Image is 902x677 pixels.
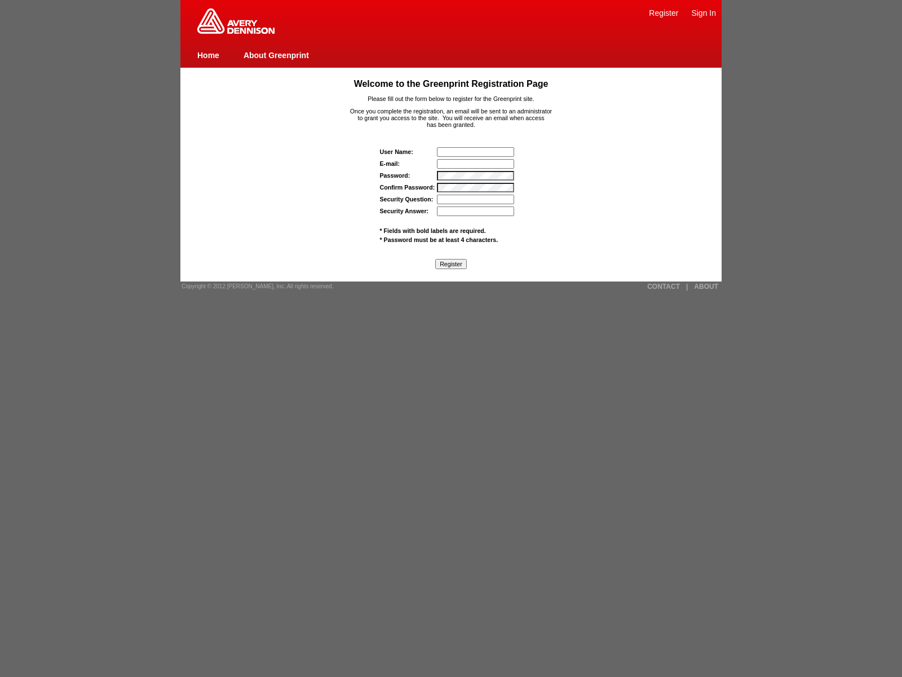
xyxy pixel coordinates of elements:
[647,283,680,291] a: CONTACT
[197,51,219,60] a: Home
[380,196,434,203] label: Security Question:
[380,236,498,243] span: * Password must be at least 4 characters.
[197,8,275,34] img: Home
[435,259,467,269] input: Register
[380,184,435,191] label: Confirm Password:
[694,283,718,291] a: ABOUT
[380,208,429,214] label: Security Answer:
[380,148,413,155] strong: User Name:
[380,160,400,167] label: E-mail:
[380,172,410,179] label: Password:
[244,51,309,60] a: About Greenprint
[691,8,716,17] a: Sign In
[380,227,486,234] span: * Fields with bold labels are required.
[202,95,700,102] p: Please fill out the form below to register for the Greenprint site.
[202,79,700,89] h1: Welcome to the Greenprint Registration Page
[197,28,275,35] a: Greenprint
[649,8,678,17] a: Register
[182,283,334,289] span: Copyright © 2012 [PERSON_NAME], Inc. All rights reserved.
[202,108,700,128] p: Once you complete the registration, an email will be sent to an administrator to grant you access...
[686,283,688,291] a: |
